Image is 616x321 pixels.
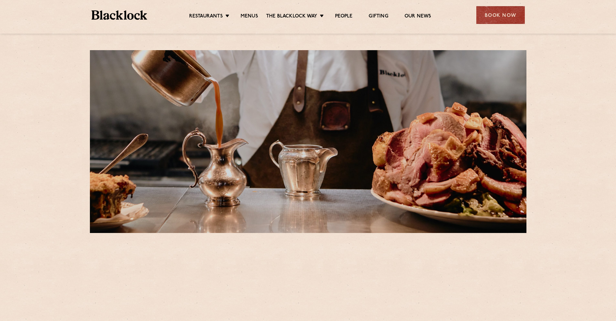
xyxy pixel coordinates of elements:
a: Restaurants [189,13,223,20]
div: Book Now [476,6,525,24]
a: Our News [405,13,431,20]
a: Menus [241,13,258,20]
a: The Blacklock Way [266,13,317,20]
a: People [335,13,352,20]
img: BL_Textured_Logo-footer-cropped.svg [92,10,147,20]
a: Gifting [369,13,388,20]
